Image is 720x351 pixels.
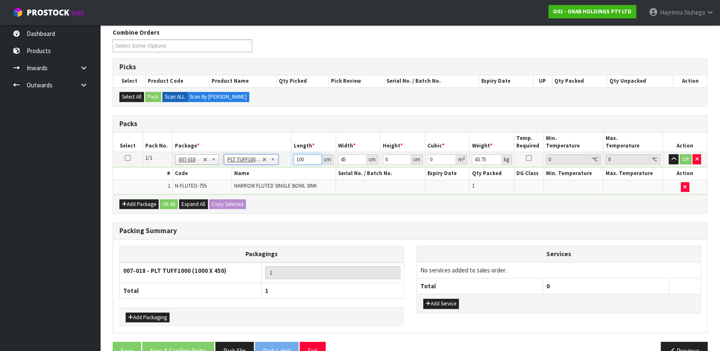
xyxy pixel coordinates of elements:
span: ProStock [27,7,69,18]
th: Expiry Date [425,168,470,180]
button: Copy Selected [209,199,246,209]
h3: Packs [119,120,701,128]
th: Cubic [425,132,470,152]
th: Services [417,246,701,262]
th: Min. Temperature [544,168,603,180]
span: 1 [168,182,170,189]
th: Total [120,282,262,298]
div: kg [502,154,512,165]
th: Product Name [209,75,276,87]
label: Scan ALL [162,92,187,102]
th: Total [417,278,543,294]
th: Qty Unpacked [607,75,673,87]
th: Qty Packed [470,168,514,180]
th: Serial No. / Batch No. [384,75,479,87]
th: Packagings [120,246,404,262]
th: Package [172,132,291,152]
button: Ok All [160,199,178,209]
button: Add Packaging [126,313,169,323]
span: NARROW FLUTED SINGLE BOWL SINK [234,182,317,189]
th: Action [662,132,707,152]
div: cm [322,154,333,165]
strong: 007-018 - PLT TUFF1000 (1000 X 450) [123,267,226,275]
th: Action [662,168,707,180]
th: Max. Temperature [603,168,662,180]
div: ℃ [649,154,660,165]
button: Add Package [119,199,159,209]
button: Expand All [179,199,208,209]
th: Qty Picked [276,75,328,87]
th: # [113,168,172,180]
span: PLT TUFF1000 (1000 X 450) [227,155,262,165]
th: Name [232,168,336,180]
small: WMS [71,9,84,17]
th: Action [673,75,707,87]
strong: O01 - OKAB HOLDINGS PTY LTD [553,8,632,15]
label: Combine Orders [113,28,159,37]
div: ℃ [590,154,601,165]
th: Pack No. [143,132,172,152]
th: UP [533,75,552,87]
th: Pick Review [328,75,384,87]
span: N-FLUTED-755 [175,182,207,189]
label: Scan By [PERSON_NAME] [187,92,249,102]
th: Width [336,132,381,152]
span: Siuhega [684,8,705,16]
span: Hayrinna [659,8,682,16]
th: Select [113,75,146,87]
img: cube-alt.png [13,7,23,18]
th: Code [172,168,232,180]
th: Product Code [146,75,210,87]
th: Min. Temperature [544,132,603,152]
span: 1/1 [145,154,152,161]
a: O01 - OKAB HOLDINGS PTY LTD [548,5,636,18]
th: Max. Temperature [603,132,662,152]
th: Select [113,132,143,152]
div: cm [411,154,423,165]
sup: 3 [462,155,465,161]
button: Add Service [423,299,459,309]
td: No services added to sales order. [417,262,701,278]
th: Height [380,132,425,152]
th: DG Class [514,168,543,180]
div: cm [366,154,378,165]
th: Length [291,132,336,152]
th: Serial No. / Batch No. [336,168,425,180]
th: Temp. Required [514,132,543,152]
span: Expand All [182,201,205,208]
span: 0 [546,282,550,290]
th: Qty Packed [552,75,607,87]
span: 1 [265,287,268,295]
button: Pack [145,92,161,102]
span: 1 [472,182,474,189]
span: 007-018 [179,155,203,165]
button: OK [680,154,691,164]
h3: Picks [119,63,701,71]
th: Weight [470,132,514,152]
div: m [456,154,467,165]
h3: Packing Summary [119,227,701,235]
button: Select All [119,92,144,102]
th: Expiry Date [479,75,533,87]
